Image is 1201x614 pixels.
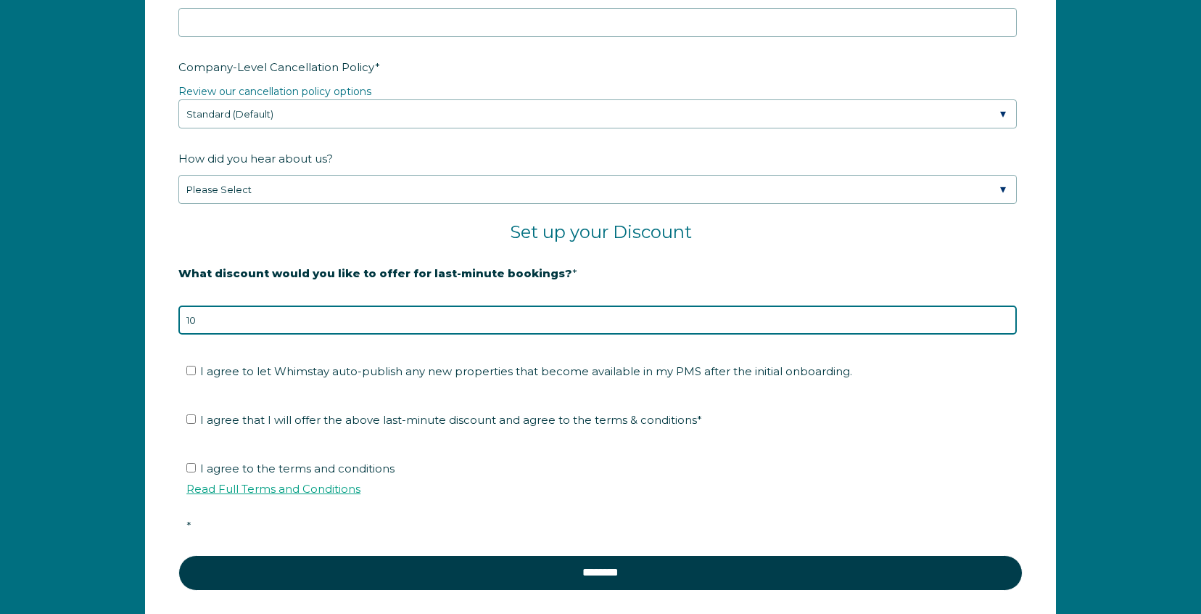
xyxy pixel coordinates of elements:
input: I agree to the terms and conditionsRead Full Terms and Conditions* [186,463,196,472]
a: Review our cancellation policy options [178,85,371,98]
strong: 20% is recommended, minimum of 10% [178,291,405,304]
strong: What discount would you like to offer for last-minute bookings? [178,266,572,280]
span: Company-Level Cancellation Policy [178,56,375,78]
span: I agree that I will offer the above last-minute discount and agree to the terms & conditions [200,413,702,427]
input: I agree to let Whimstay auto-publish any new properties that become available in my PMS after the... [186,366,196,375]
input: I agree that I will offer the above last-minute discount and agree to the terms & conditions* [186,414,196,424]
span: I agree to let Whimstay auto-publish any new properties that become available in my PMS after the... [200,364,852,378]
span: How did you hear about us? [178,147,333,170]
span: Set up your Discount [510,221,692,242]
a: Read Full Terms and Conditions [186,482,360,496]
